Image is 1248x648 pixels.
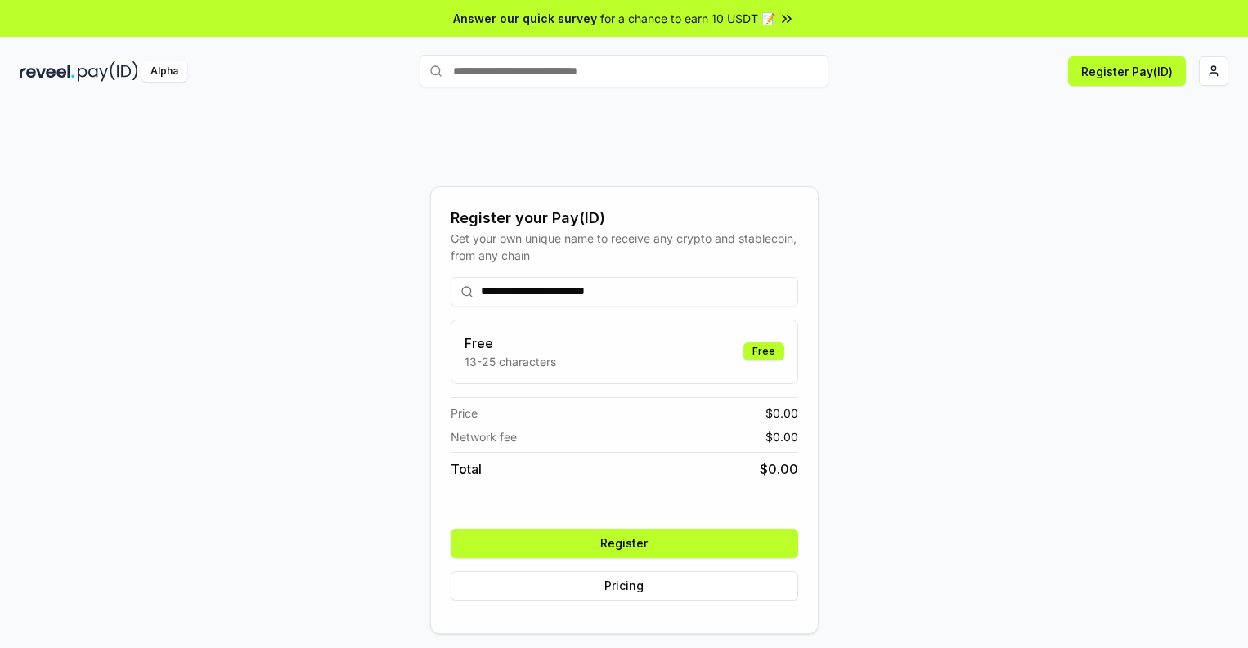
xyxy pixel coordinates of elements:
[451,207,798,230] div: Register your Pay(ID)
[78,61,138,82] img: pay_id
[765,428,798,445] span: $ 0.00
[453,10,597,27] span: Answer our quick survey
[451,230,798,264] div: Get your own unique name to receive any crypto and stablecoin, from any chain
[451,428,517,445] span: Network fee
[465,353,556,370] p: 13-25 characters
[1068,56,1186,86] button: Register Pay(ID)
[465,333,556,353] h3: Free
[451,529,798,558] button: Register
[451,459,482,479] span: Total
[20,61,74,82] img: reveel_dark
[743,342,784,360] div: Free
[451,571,798,601] button: Pricing
[760,459,798,479] span: $ 0.00
[451,404,478,422] span: Price
[765,404,798,422] span: $ 0.00
[141,61,187,82] div: Alpha
[600,10,775,27] span: for a chance to earn 10 USDT 📝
